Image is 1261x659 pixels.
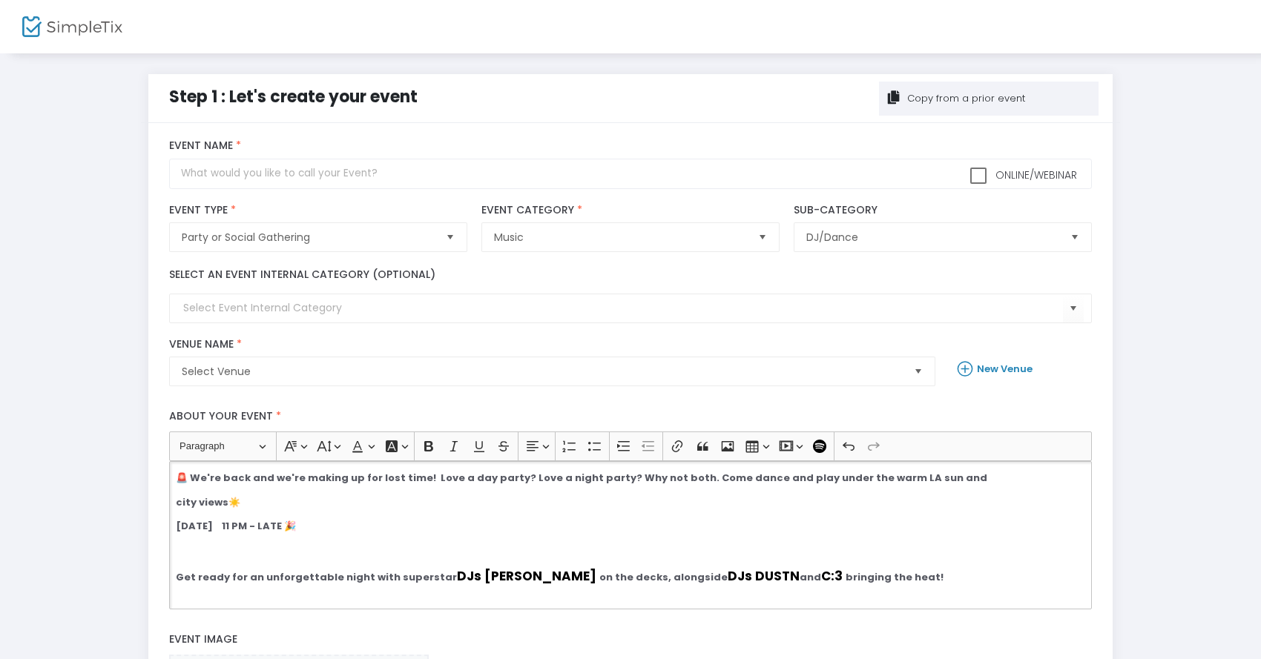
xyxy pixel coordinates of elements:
[1064,223,1085,251] button: Select
[908,357,929,385] button: Select
[806,230,1058,245] span: DJ/Dance
[821,567,843,585] strong: C:3
[176,495,228,509] strong: city views
[169,85,418,108] span: Step 1 : Let's create your event
[169,461,1091,609] div: Rich Text Editor, main
[977,362,1033,376] b: New Venue
[182,230,433,245] span: Party or Social Gathering
[176,519,296,533] strong: [DATE] 11 PM - LATE 🎉
[481,204,779,217] label: Event Category
[457,567,596,585] strong: DJs [PERSON_NAME]
[1063,294,1084,324] button: Select
[440,223,461,251] button: Select
[176,471,987,485] strong: 🚨 We're back and we're making up for lost time! Love a day party? Love a night party? Why not bot...
[728,567,800,585] strong: DJs DUSTN
[169,338,935,351] label: Venue Name
[183,300,1062,316] input: Select Event Internal Category
[169,159,1091,189] input: What would you like to call your Event?
[169,431,1091,461] div: Editor toolbar
[752,223,773,251] button: Select
[800,570,821,584] strong: and
[494,230,745,245] span: Music
[905,91,1025,106] div: Copy from a prior event
[180,437,257,455] span: Paragraph
[169,267,435,282] label: Select an event internal category (optional)
[169,632,237,646] span: Event Image
[992,168,1077,182] span: Online/Webinar
[182,364,902,379] span: Select Venue
[599,570,728,584] strong: on the decks, alongside
[162,401,1099,431] label: About your event
[169,139,1091,153] label: Event Name
[173,435,273,458] button: Paragraph
[846,570,944,584] strong: bringing the heat!
[176,570,457,584] strong: Get ready for an unforgettable night with superstar
[794,204,1091,217] label: Sub-Category
[176,495,1085,510] p: ☀️
[169,204,467,217] label: Event Type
